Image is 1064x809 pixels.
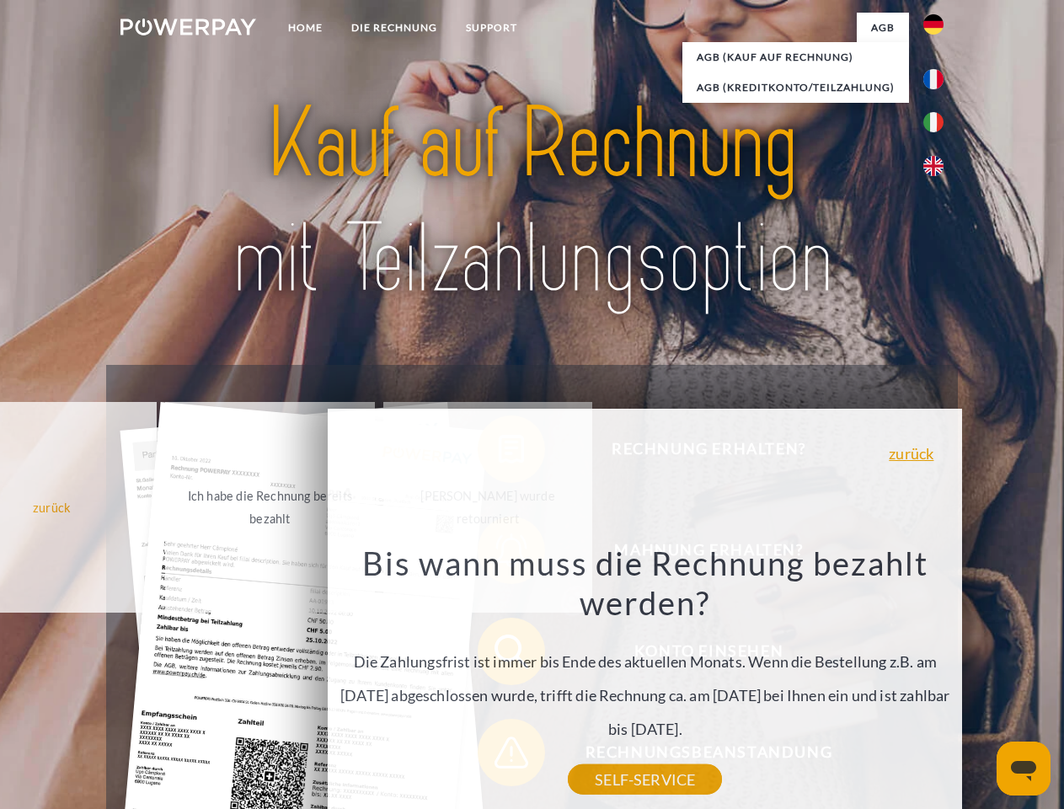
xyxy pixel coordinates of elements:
div: Die Zahlungsfrist ist immer bis Ende des aktuellen Monats. Wenn die Bestellung z.B. am [DATE] abg... [338,543,953,780]
a: AGB (Kauf auf Rechnung) [682,42,909,72]
img: en [923,156,944,176]
img: de [923,14,944,35]
a: DIE RECHNUNG [337,13,452,43]
a: agb [857,13,909,43]
a: zurück [889,446,933,461]
h3: Bis wann muss die Rechnung bezahlt werden? [338,543,953,624]
a: Home [274,13,337,43]
iframe: Schaltfläche zum Öffnen des Messaging-Fensters [997,742,1051,796]
a: SELF-SERVICE [568,764,722,795]
img: fr [923,69,944,89]
a: AGB (Kreditkonto/Teilzahlung) [682,72,909,103]
img: it [923,112,944,132]
div: Ich habe die Rechnung bereits bezahlt [175,485,365,530]
img: logo-powerpay-white.svg [120,19,256,35]
a: SUPPORT [452,13,532,43]
img: title-powerpay_de.svg [161,81,903,323]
